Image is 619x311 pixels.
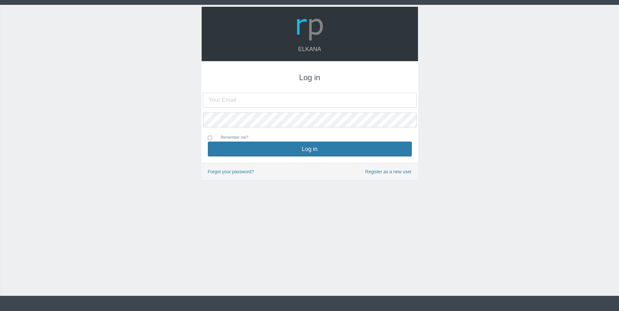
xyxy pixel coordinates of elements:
[214,134,248,142] label: Remember me?
[208,142,412,156] button: Log in
[294,12,325,43] img: Logo
[203,93,417,108] input: Your Email
[365,168,411,176] a: Register as a new user
[208,136,212,140] input: Remember me?
[208,46,411,53] h4: Elkana
[208,73,412,82] h3: Log in
[208,169,254,174] a: Forgot your password?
